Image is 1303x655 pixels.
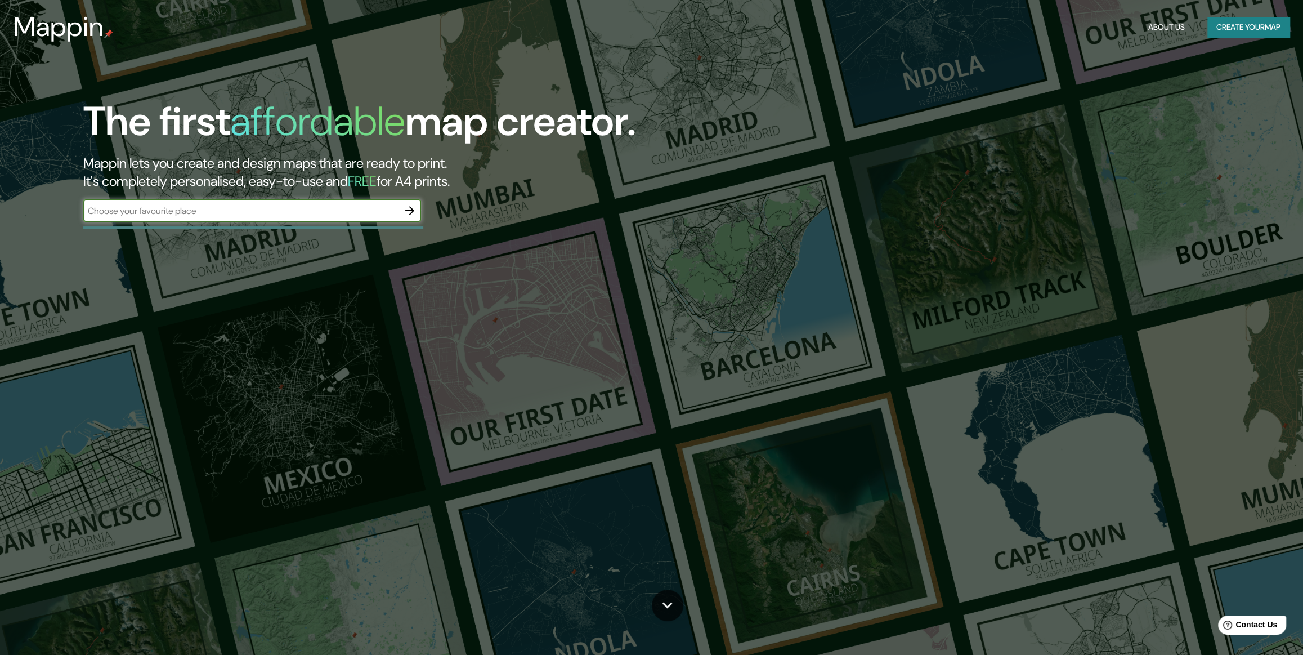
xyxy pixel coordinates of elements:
[104,29,113,38] img: mappin-pin
[83,154,735,190] h2: Mappin lets you create and design maps that are ready to print. It's completely personalised, eas...
[14,11,104,43] h3: Mappin
[1203,611,1291,643] iframe: Help widget launcher
[1144,17,1189,38] button: About Us
[1207,17,1289,38] button: Create yourmap
[83,98,636,154] h1: The first map creator.
[348,172,377,190] h5: FREE
[230,95,405,148] h1: affordable
[83,204,398,217] input: Choose your favourite place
